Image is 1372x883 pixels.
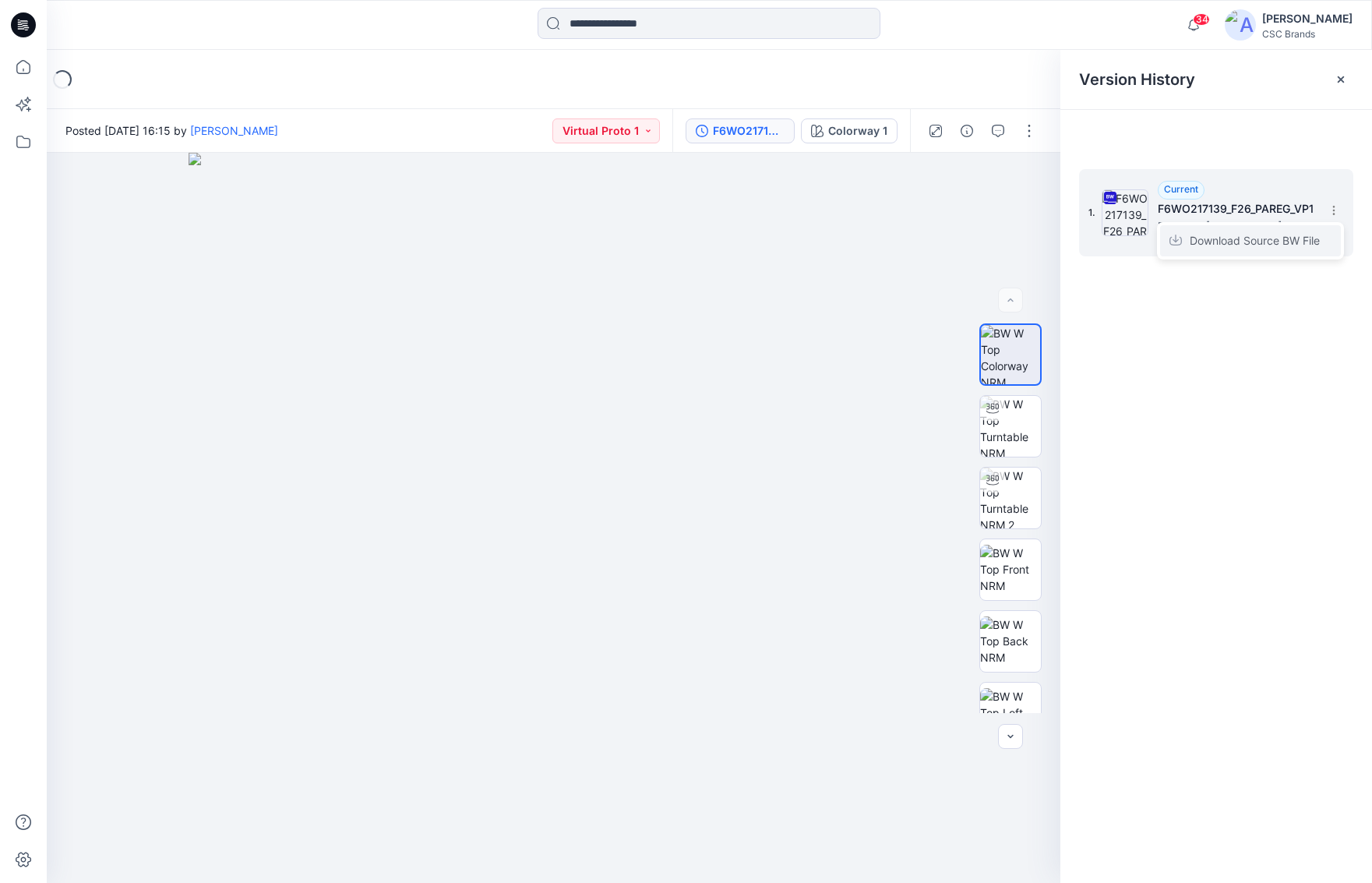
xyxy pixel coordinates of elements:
[954,118,979,143] button: Details
[189,153,919,883] img: eyJhbGciOiJIUzI1NiIsImtpZCI6IjAiLCJzbHQiOiJzZXMiLCJ0eXAiOiJKV1QifQ.eyJkYXRhIjp7InR5cGUiOiJzdG9yYW...
[980,545,1041,594] img: BW W Top Front NRM
[1102,189,1148,236] img: F6WO217139_F26_PAREG_VP1
[1193,13,1210,26] span: 34
[686,118,795,143] button: F6WO217139_F26_PAREG_VP1
[1262,28,1353,40] div: CSC Brands
[980,688,1041,737] img: BW W Top Left NRM
[1158,200,1314,218] h5: F6WO217139_F26_PAREG_VP1
[801,118,898,143] button: Colorway 1
[1088,206,1095,220] span: 1.
[1262,9,1353,28] div: [PERSON_NAME]
[1190,231,1320,250] span: Download Source BW File
[190,124,278,137] a: [PERSON_NAME]
[828,122,887,140] div: Colorway 1
[1225,9,1256,41] img: avatar
[981,325,1040,384] img: BW W Top Colorway NRM
[1335,73,1347,86] button: Close
[980,396,1041,457] img: BW W Top Turntable NRM
[1079,70,1195,89] span: Version History
[980,468,1041,528] img: BW W Top Turntable NRM 2
[65,122,278,139] span: Posted [DATE] 16:15 by
[713,122,785,140] div: F6WO217139_F26_PAREG_VP1
[1158,218,1314,234] span: Posted by: Susie Kim
[1164,183,1198,195] span: Current
[980,616,1041,666] img: BW W Top Back NRM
